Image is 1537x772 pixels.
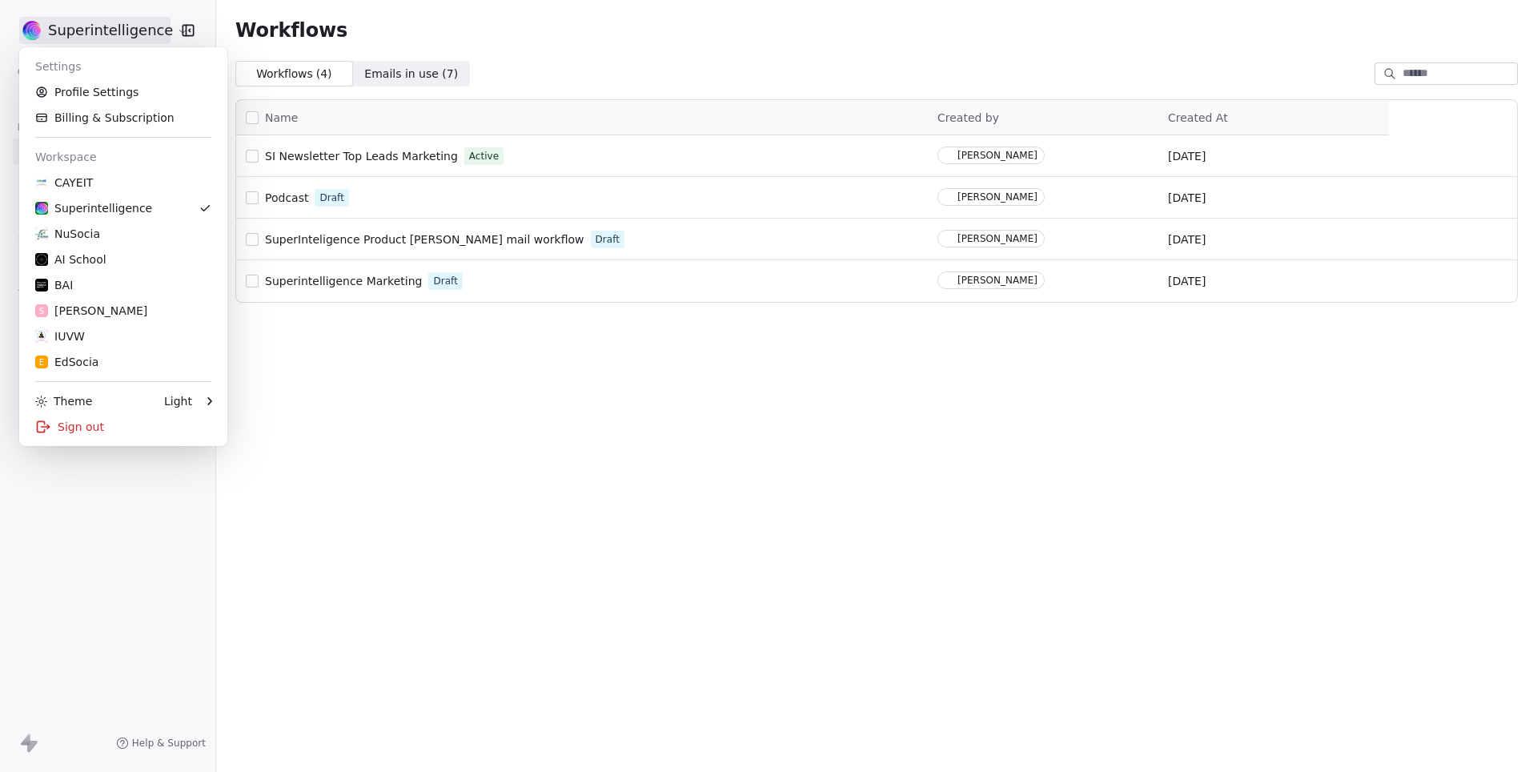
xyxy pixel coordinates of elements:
[35,303,147,319] div: [PERSON_NAME]
[164,393,192,409] div: Light
[26,79,221,105] a: Profile Settings
[35,202,48,215] img: sinews%20copy.png
[35,393,92,409] div: Theme
[35,227,48,240] img: LOGO_1_WB.png
[26,105,221,131] a: Billing & Subscription
[26,54,221,79] div: Settings
[35,277,73,293] div: BAI
[35,176,48,189] img: CAYEIT%20Square%20Logo.png
[35,251,106,267] div: AI School
[26,144,221,170] div: Workspace
[35,200,152,216] div: Superintelligence
[35,175,93,191] div: CAYEIT
[39,356,44,368] span: E
[35,253,48,266] img: 3.png
[35,354,98,370] div: EdSocia
[26,414,221,440] div: Sign out
[35,226,100,242] div: NuSocia
[39,305,44,317] span: S
[35,328,85,344] div: IUVW
[35,279,48,292] img: bar1.webp
[35,330,48,343] img: VedicU.png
